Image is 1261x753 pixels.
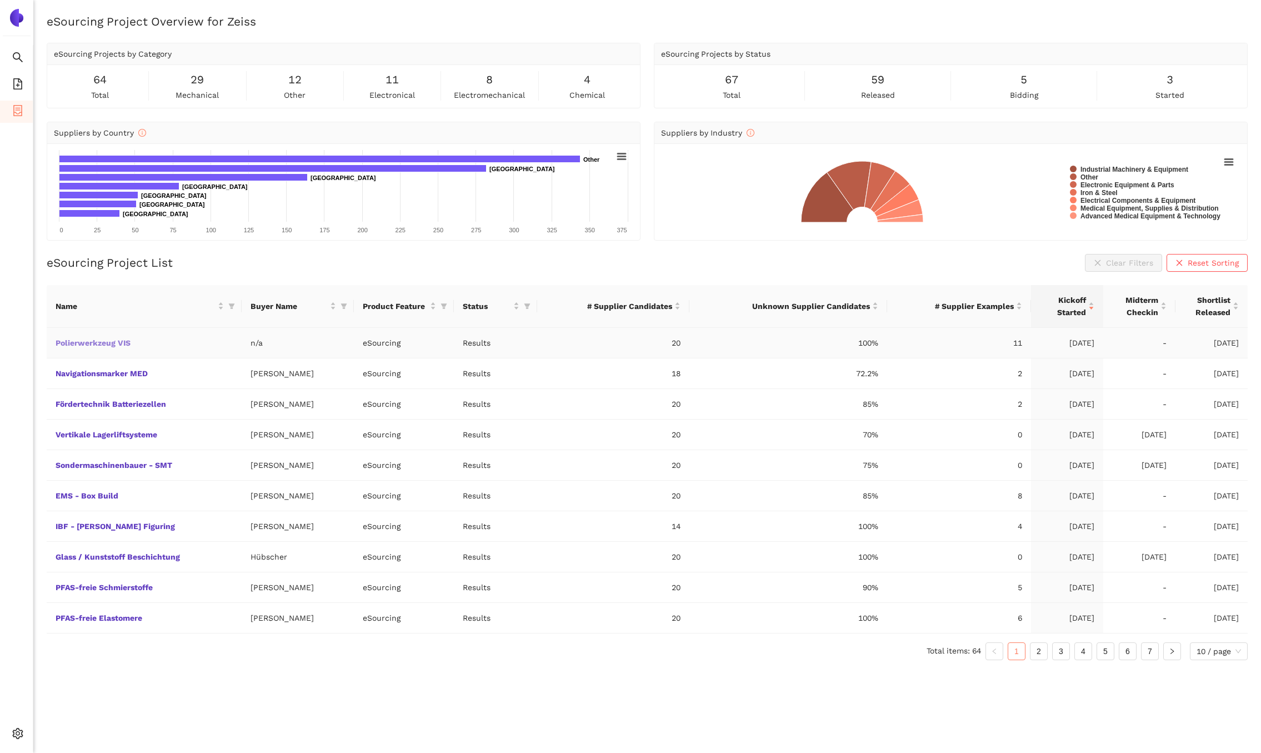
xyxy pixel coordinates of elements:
[12,48,23,70] span: search
[47,285,242,328] th: this column's title is Name,this column is sortable
[1052,642,1070,660] li: 3
[454,389,537,420] td: Results
[1031,603,1103,634] td: [DATE]
[139,201,205,208] text: [GEOGRAPHIC_DATA]
[569,89,605,101] span: chemical
[1040,294,1086,318] span: Kickoff Started
[228,303,235,310] span: filter
[887,511,1031,542] td: 4
[91,89,109,101] span: total
[311,174,376,181] text: [GEOGRAPHIC_DATA]
[1031,542,1103,572] td: [DATE]
[454,511,537,542] td: Results
[747,129,754,137] span: info-circle
[1010,89,1038,101] span: bidding
[242,389,354,420] td: [PERSON_NAME]
[1175,603,1248,634] td: [DATE]
[537,285,689,328] th: this column's title is # Supplier Candidates,this column is sortable
[1103,572,1175,603] td: -
[509,227,519,233] text: 300
[454,603,537,634] td: Results
[1075,643,1092,660] a: 4
[56,300,216,312] span: Name
[1008,642,1025,660] li: 1
[54,49,172,58] span: eSourcing Projects by Category
[1103,328,1175,358] td: -
[12,74,23,97] span: file-add
[1175,542,1248,572] td: [DATE]
[242,450,354,481] td: [PERSON_NAME]
[354,572,454,603] td: eSourcing
[689,285,887,328] th: this column's title is Unknown Supplier Candidates,this column is sortable
[441,303,447,310] span: filter
[861,89,895,101] span: released
[191,71,204,88] span: 29
[1074,642,1092,660] li: 4
[1030,642,1048,660] li: 2
[242,358,354,389] td: [PERSON_NAME]
[537,450,689,481] td: 20
[887,328,1031,358] td: 11
[354,603,454,634] td: eSourcing
[689,358,887,389] td: 72.2%
[725,71,738,88] span: 67
[282,227,292,233] text: 150
[927,642,981,660] li: Total items: 64
[357,227,367,233] text: 200
[1175,259,1183,268] span: close
[698,300,869,312] span: Unknown Supplier Candidates
[354,389,454,420] td: eSourcing
[537,358,689,389] td: 18
[661,128,754,137] span: Suppliers by Industry
[1112,294,1158,318] span: Midterm Checkin
[396,227,406,233] text: 225
[463,300,511,312] span: Status
[887,481,1031,511] td: 8
[182,183,248,190] text: [GEOGRAPHIC_DATA]
[454,358,537,389] td: Results
[354,420,454,450] td: eSourcing
[1031,420,1103,450] td: [DATE]
[537,542,689,572] td: 20
[547,227,557,233] text: 325
[1169,648,1175,655] span: right
[471,227,481,233] text: 275
[454,450,537,481] td: Results
[454,328,537,358] td: Results
[1175,450,1248,481] td: [DATE]
[1030,643,1047,660] a: 2
[689,481,887,511] td: 85%
[454,542,537,572] td: Results
[354,285,454,328] th: this column's title is Product Feature,this column is sortable
[94,227,101,233] text: 25
[1031,328,1103,358] td: [DATE]
[1031,511,1103,542] td: [DATE]
[1119,643,1136,660] a: 6
[454,285,537,328] th: this column's title is Status,this column is sortable
[689,420,887,450] td: 70%
[546,300,672,312] span: # Supplier Candidates
[1080,166,1188,173] text: Industrial Machinery & Equipment
[689,511,887,542] td: 100%
[537,389,689,420] td: 20
[123,211,188,217] text: [GEOGRAPHIC_DATA]
[689,389,887,420] td: 85%
[1175,572,1248,603] td: [DATE]
[354,450,454,481] td: eSourcing
[489,166,555,172] text: [GEOGRAPHIC_DATA]
[454,420,537,450] td: Results
[1197,643,1241,660] span: 10 / page
[242,328,354,358] td: n/a
[887,358,1031,389] td: 2
[1080,173,1098,181] text: Other
[537,420,689,450] td: 20
[1142,643,1158,660] a: 7
[1175,389,1248,420] td: [DATE]
[486,71,493,88] span: 8
[896,300,1014,312] span: # Supplier Examples
[1103,420,1175,450] td: [DATE]
[242,542,354,572] td: Hübscher
[887,450,1031,481] td: 0
[985,642,1003,660] button: left
[242,572,354,603] td: [PERSON_NAME]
